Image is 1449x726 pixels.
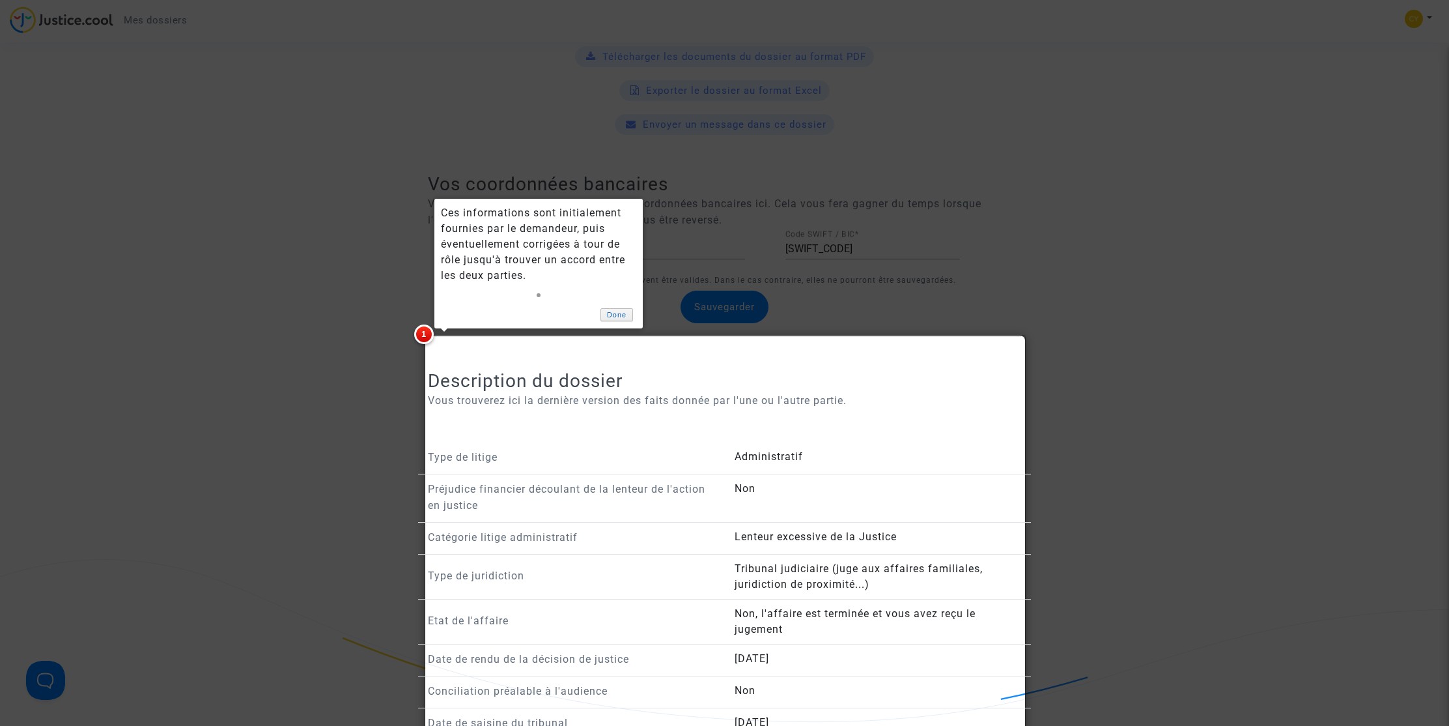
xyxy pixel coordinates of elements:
p: Etat de l'affaire [428,613,715,629]
span: Lenteur excessive de la Justice [735,530,897,543]
p: Type de juridiction [428,568,715,584]
span: Non, l'affaire est terminée et vous avez reçu le jugement [735,607,976,635]
h2: Description du dossier [428,370,1021,392]
span: 1 [414,325,434,344]
div: Ces informations sont initialement fournies par le demandeur, puis éventuellement corrigées à tou... [441,205,636,283]
span: Non [735,684,755,697]
p: Vous trouverez ici la dernière version des faits donnée par l'une ou l'autre partie. [428,392,1021,409]
span: Administratif [735,450,803,463]
p: Catégorie litige administratif [428,529,715,545]
span: Tribunal judiciaire (juge aux affaires familiales, juridiction de proximité...) [735,562,983,590]
p: Type de litige [428,449,715,465]
span: Non [735,482,755,495]
a: Done [600,308,633,322]
p: Date de rendu de la décision de justice [428,651,715,667]
p: Préjudice financier découlant de la lenteur de l'action en justice [428,481,715,514]
p: Conciliation préalable à l'audience [428,683,715,699]
span: [DATE] [735,652,769,665]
